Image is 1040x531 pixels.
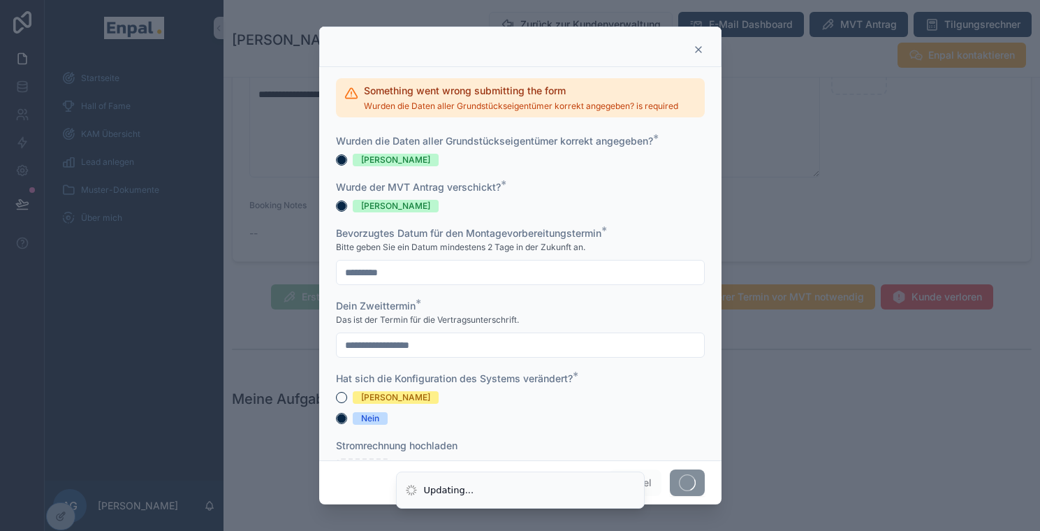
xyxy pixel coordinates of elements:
span: Dein Zweittermin [336,300,416,312]
span: Stromrechnung hochladen [336,439,457,451]
span: Wurden die Daten aller Grundstückseigentümer korrekt angegeben? is required [364,101,678,112]
div: Nein [361,412,379,425]
div: [PERSON_NAME] [361,154,430,166]
h2: Something went wrong submitting the form [364,84,678,98]
div: [PERSON_NAME] [361,391,430,404]
span: Hat sich die Konfiguration des Systems verändert? [336,372,573,384]
span: Bevorzugtes Datum für den Montagevorbereitungstermin [336,227,601,239]
span: Wurde der MVT Antrag verschickt? [336,181,501,193]
span: Das ist der Termin für die Vertragsunterschrift. [336,314,519,326]
span: Bitte geben Sie ein Datum mindestens 2 Tage in der Zukunft an. [336,242,585,253]
div: [PERSON_NAME] [361,200,430,212]
div: Updating... [424,483,474,497]
span: Wurden die Daten aller Grundstückseigentümer korrekt angegeben? [336,135,653,147]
